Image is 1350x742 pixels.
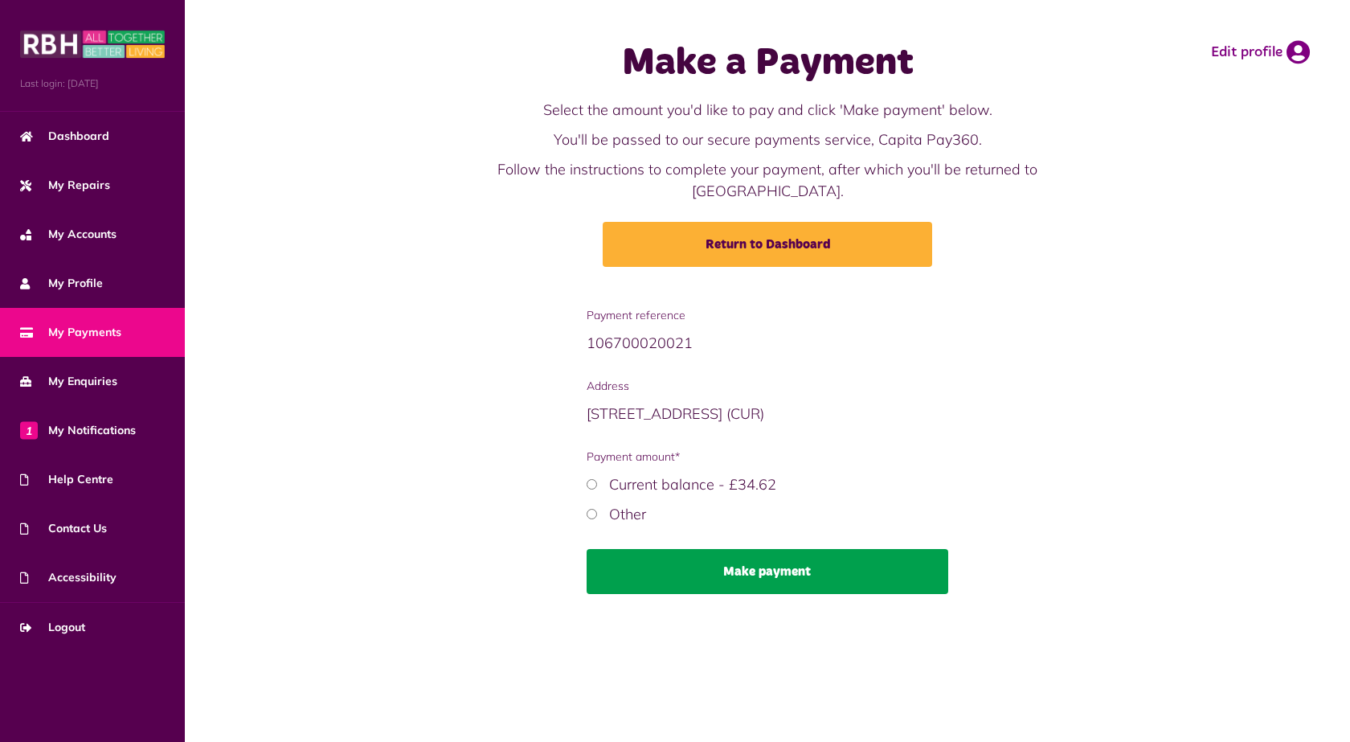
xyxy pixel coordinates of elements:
[20,373,117,390] span: My Enquiries
[587,334,693,352] span: 106700020021
[609,505,646,523] label: Other
[20,28,165,60] img: MyRBH
[1211,40,1310,64] a: Edit profile
[603,222,932,267] a: Return to Dashboard
[493,99,1043,121] p: Select the amount you'd like to pay and click 'Make payment' below.
[20,275,103,292] span: My Profile
[587,307,948,324] span: Payment reference
[20,422,136,439] span: My Notifications
[20,421,38,439] span: 1
[493,129,1043,150] p: You'll be passed to our secure payments service, Capita Pay360.
[587,378,948,395] span: Address
[20,520,107,537] span: Contact Us
[609,475,776,494] label: Current balance - £34.62
[20,226,117,243] span: My Accounts
[20,471,113,488] span: Help Centre
[587,449,948,465] span: Payment amount*
[20,324,121,341] span: My Payments
[20,619,85,636] span: Logout
[493,158,1043,202] p: Follow the instructions to complete your payment, after which you'll be returned to [GEOGRAPHIC_D...
[20,76,165,91] span: Last login: [DATE]
[20,569,117,586] span: Accessibility
[20,128,109,145] span: Dashboard
[587,404,764,423] span: [STREET_ADDRESS] (CUR)
[20,177,110,194] span: My Repairs
[493,40,1043,87] h1: Make a Payment
[587,549,948,594] button: Make payment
